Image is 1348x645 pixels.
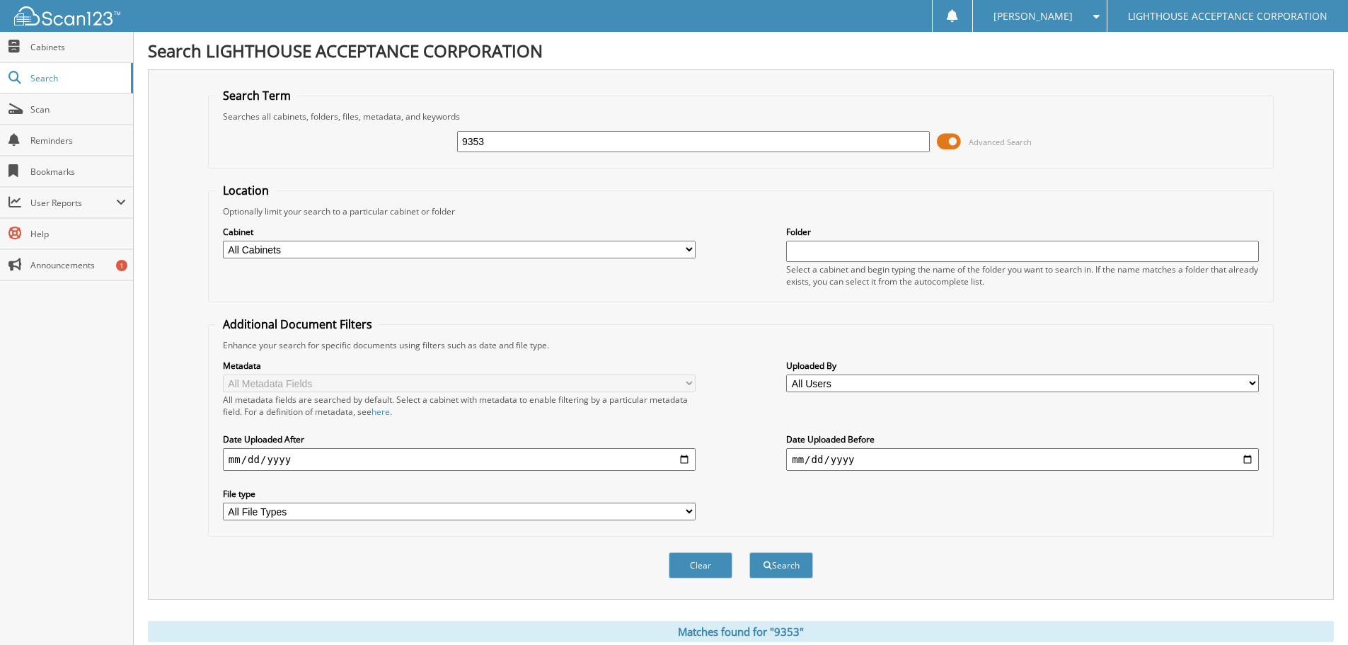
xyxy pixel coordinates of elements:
[30,41,126,53] span: Cabinets
[30,166,126,178] span: Bookmarks
[223,226,696,238] label: Cabinet
[969,137,1032,147] span: Advanced Search
[669,552,732,578] button: Clear
[30,72,124,84] span: Search
[786,263,1259,287] div: Select a cabinet and begin typing the name of the folder you want to search in. If the name match...
[216,205,1266,217] div: Optionally limit your search to a particular cabinet or folder
[30,197,116,209] span: User Reports
[223,448,696,471] input: start
[14,6,120,25] img: scan123-logo-white.svg
[30,228,126,240] span: Help
[786,360,1259,372] label: Uploaded By
[216,88,298,103] legend: Search Term
[30,259,126,271] span: Announcements
[148,621,1334,642] div: Matches found for "9353"
[1128,12,1327,21] span: LIGHTHOUSE ACCEPTANCE CORPORATION
[749,552,813,578] button: Search
[30,103,126,115] span: Scan
[223,360,696,372] label: Metadata
[223,394,696,418] div: All metadata fields are searched by default. Select a cabinet with metadata to enable filtering b...
[786,433,1259,445] label: Date Uploaded Before
[116,260,127,271] div: 1
[216,339,1266,351] div: Enhance your search for specific documents using filters such as date and file type.
[30,135,126,147] span: Reminders
[993,12,1073,21] span: [PERSON_NAME]
[786,226,1259,238] label: Folder
[223,488,696,500] label: File type
[216,110,1266,122] div: Searches all cabinets, folders, files, metadata, and keywords
[148,39,1334,62] h1: Search LIGHTHOUSE ACCEPTANCE CORPORATION
[371,406,390,418] a: here
[216,316,379,332] legend: Additional Document Filters
[223,433,696,445] label: Date Uploaded After
[216,183,276,198] legend: Location
[786,448,1259,471] input: end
